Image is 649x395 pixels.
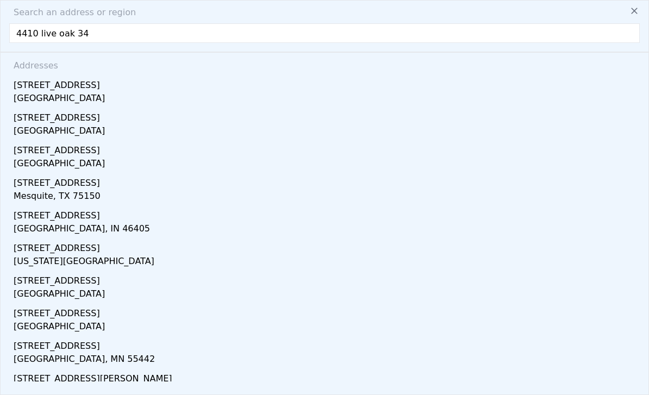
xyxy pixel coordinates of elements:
[14,320,640,335] div: [GEOGRAPHIC_DATA]
[14,368,640,385] div: [STREET_ADDRESS][PERSON_NAME]
[14,74,640,92] div: [STREET_ADDRESS]
[14,157,640,172] div: [GEOGRAPHIC_DATA]
[14,335,640,353] div: [STREET_ADDRESS]
[14,270,640,287] div: [STREET_ADDRESS]
[14,255,640,270] div: [US_STATE][GEOGRAPHIC_DATA]
[5,6,136,19] span: Search an address or region
[14,237,640,255] div: [STREET_ADDRESS]
[14,353,640,368] div: [GEOGRAPHIC_DATA], MN 55442
[14,107,640,124] div: [STREET_ADDRESS]
[14,124,640,140] div: [GEOGRAPHIC_DATA]
[14,172,640,190] div: [STREET_ADDRESS]
[14,205,640,222] div: [STREET_ADDRESS]
[14,303,640,320] div: [STREET_ADDRESS]
[14,287,640,303] div: [GEOGRAPHIC_DATA]
[14,140,640,157] div: [STREET_ADDRESS]
[14,222,640,237] div: [GEOGRAPHIC_DATA], IN 46405
[9,53,640,74] div: Addresses
[14,190,640,205] div: Mesquite, TX 75150
[14,92,640,107] div: [GEOGRAPHIC_DATA]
